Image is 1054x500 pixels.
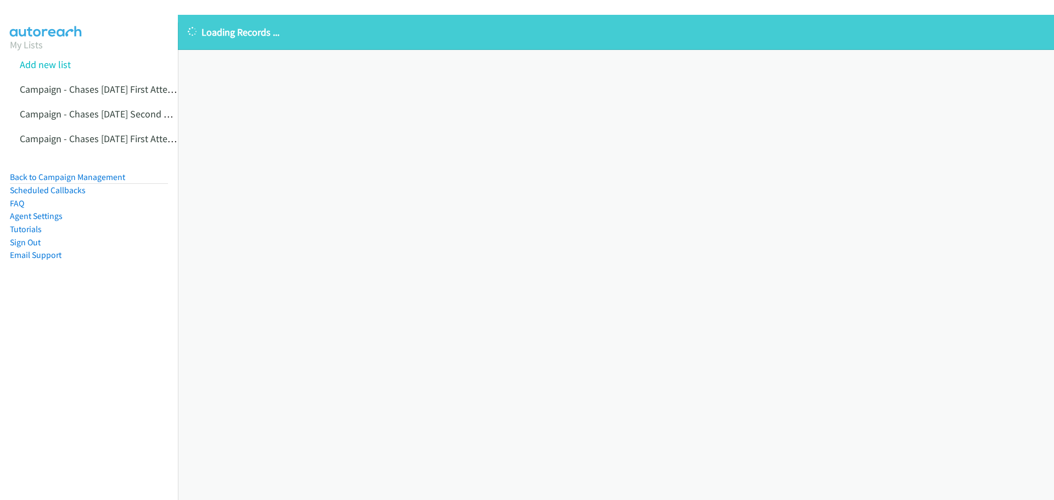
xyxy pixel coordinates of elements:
p: Loading Records ... [188,25,1044,40]
a: Campaign - Chases [DATE] First Attempt And Ongoings [20,83,245,95]
a: Add new list [20,58,71,71]
a: Campaign - Chases [DATE] Second Attempt [20,108,198,120]
a: Sign Out [10,237,41,248]
a: Agent Settings [10,211,63,221]
a: Tutorials [10,224,42,234]
a: Email Support [10,250,61,260]
a: Campaign - Chases [DATE] First Attempt [20,132,184,145]
a: Back to Campaign Management [10,172,125,182]
a: FAQ [10,198,24,209]
a: My Lists [10,38,43,51]
a: Scheduled Callbacks [10,185,86,195]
